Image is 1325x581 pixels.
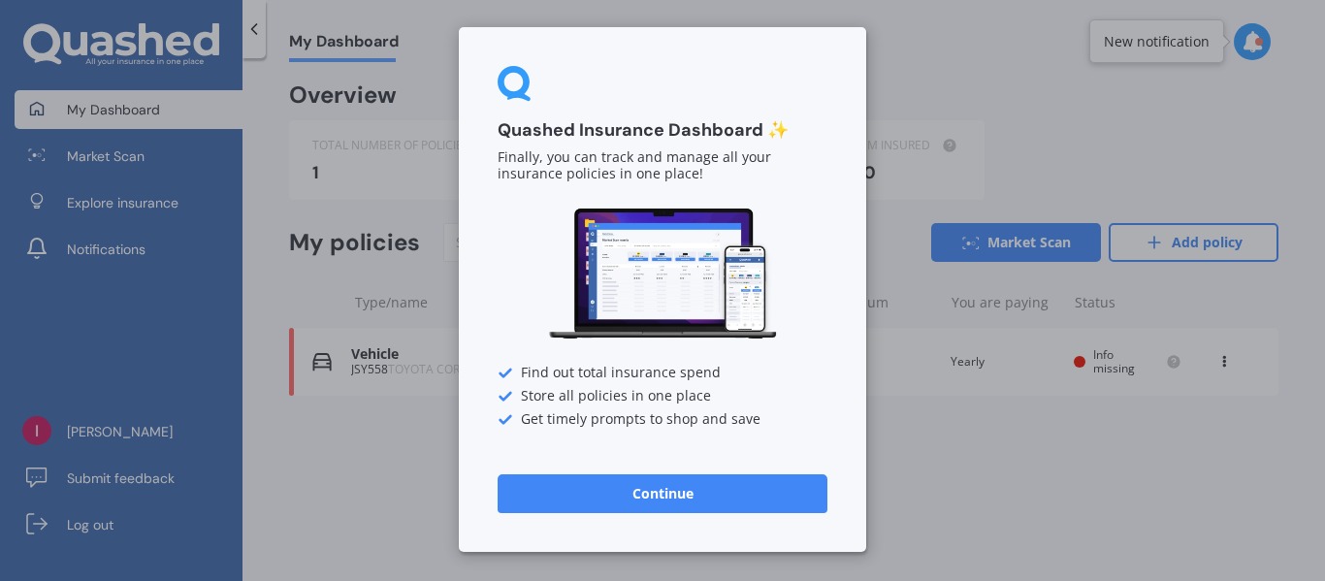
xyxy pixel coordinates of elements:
[498,389,827,404] div: Store all policies in one place
[498,474,827,513] button: Continue
[498,149,827,182] p: Finally, you can track and manage all your insurance policies in one place!
[498,412,827,428] div: Get timely prompts to shop and save
[498,119,827,142] h3: Quashed Insurance Dashboard ✨
[498,366,827,381] div: Find out total insurance spend
[546,206,779,342] img: Dashboard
